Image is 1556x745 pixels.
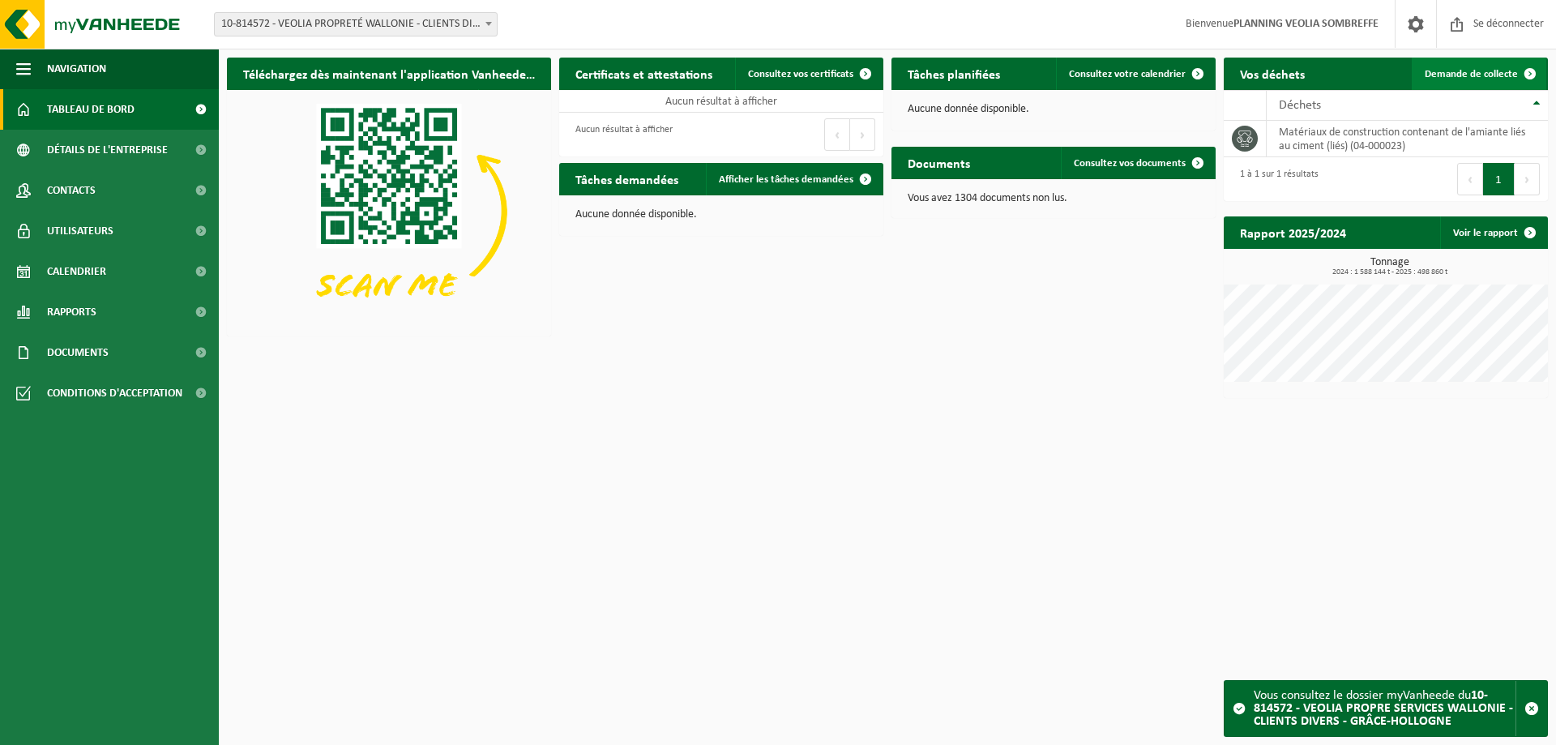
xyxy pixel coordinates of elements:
[1254,689,1471,702] font: Vous consultez le dossier myVanheede du
[575,125,673,135] font: Aucun résultat à afficher
[575,174,678,187] font: Tâches demandées
[1440,216,1546,249] a: Voir le rapport
[665,96,777,108] font: Aucun résultat à afficher
[1473,18,1544,30] font: Se déconnecter
[1515,163,1540,195] button: Suivant
[908,158,970,171] font: Documents
[215,13,497,36] span: 10-814572 - VEOLIA PROPRETÉ WALLONIE - CLIENTS DIVERS - GRÂCE-HOLLOGNE
[1254,689,1513,728] font: 10-814572 - VEOLIA PROPRE SERVICES WALLONIE - CLIENTS DIVERS - GRÂCE-HOLLOGNE
[1453,228,1518,238] font: Voir le rapport
[1495,174,1502,186] font: 1
[1457,163,1483,195] button: Précédent
[908,192,1067,204] font: Vous avez 1304 documents non lus.
[227,90,551,333] img: Téléchargez l'application VHEPlus
[1240,169,1319,179] font: 1 à 1 sur 1 résultats
[1370,256,1409,268] font: Tonnage
[47,185,96,197] font: Contacts
[47,306,96,319] font: Rapports
[1056,58,1214,90] a: Consultez votre calendrier
[221,18,591,30] font: 10-814572 - VEOLIA PROPRETÉ WALLONIE - CLIENTS DIVERS - GRÂCE-HOLLOGNE
[719,174,853,185] font: Afficher les tâches demandées
[1186,18,1233,30] font: Bienvenue
[824,118,850,151] button: Précédent
[1069,69,1186,79] font: Consultez votre calendrier
[908,69,1000,82] font: Tâches planifiées
[908,103,1029,115] font: Aucune donnée disponible.
[1061,147,1214,179] a: Consultez vos documents
[1425,69,1518,79] font: Demande de collecte
[214,12,498,36] span: 10-814572 - VEOLIA PROPRETÉ WALLONIE - CLIENTS DIVERS - GRÂCE-HOLLOGNE
[47,387,182,400] font: Conditions d'acceptation
[1240,228,1346,241] font: Rapport 2025/2024
[47,63,106,75] font: Navigation
[706,163,882,195] a: Afficher les tâches demandées
[243,69,540,82] font: Téléchargez dès maintenant l'application Vanheede+ !
[1279,126,1525,152] font: matériaux de construction contenant de l'amiante liés au ciment (liés) (04-000023)
[850,118,875,151] button: Suivant
[1412,58,1546,90] a: Demande de collecte
[1483,163,1515,195] button: 1
[735,58,882,90] a: Consultez vos certificats
[1279,99,1321,112] font: Déchets
[575,69,712,82] font: Certificats et attestations
[47,104,135,116] font: Tableau de bord
[748,69,853,79] font: Consultez vos certificats
[47,144,168,156] font: Détails de l'entreprise
[1233,18,1379,30] font: PLANNING VEOLIA SOMBREFFE
[1240,69,1305,82] font: Vos déchets
[47,225,113,238] font: Utilisateurs
[47,347,109,359] font: Documents
[47,266,106,278] font: Calendrier
[1074,158,1186,169] font: Consultez vos documents
[575,208,697,221] font: Aucune donnée disponible.
[1332,268,1447,276] font: 2024 : 1 588 144 t - 2025 : 498 860 t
